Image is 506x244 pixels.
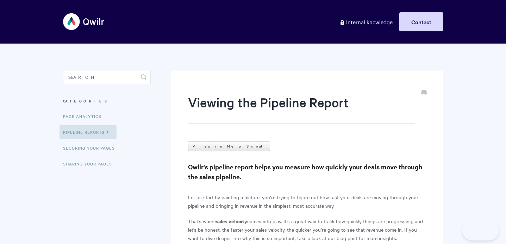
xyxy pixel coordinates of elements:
[188,162,425,182] h3: Qwilr's pipeline report helps you measure how quickly your deals move through the sales pipeline.
[63,70,151,84] input: Search
[63,157,117,171] a: Sharing Your Pages
[63,95,151,107] h3: Categories
[334,12,398,31] a: Internal knowledge
[63,109,107,123] a: Page Analytics
[216,217,247,225] b: sales velocity
[399,12,443,31] a: Contact
[188,217,425,242] p: That’s where comes into play. It’s a great way to track how quickly things are progressing, and l...
[188,193,425,210] p: Let us start by painting a picture, you’re trying to figure out how fast your deals are moving th...
[188,93,414,124] h1: Viewing the Pipeline Report
[60,125,117,139] a: Pipeline reports
[63,8,105,35] img: Qwilr Help Center
[421,89,427,97] a: Print this Article
[188,141,270,151] a: View in Help Scout
[462,219,499,240] iframe: Toggle Customer Support
[63,141,120,155] a: Securing Your Pages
